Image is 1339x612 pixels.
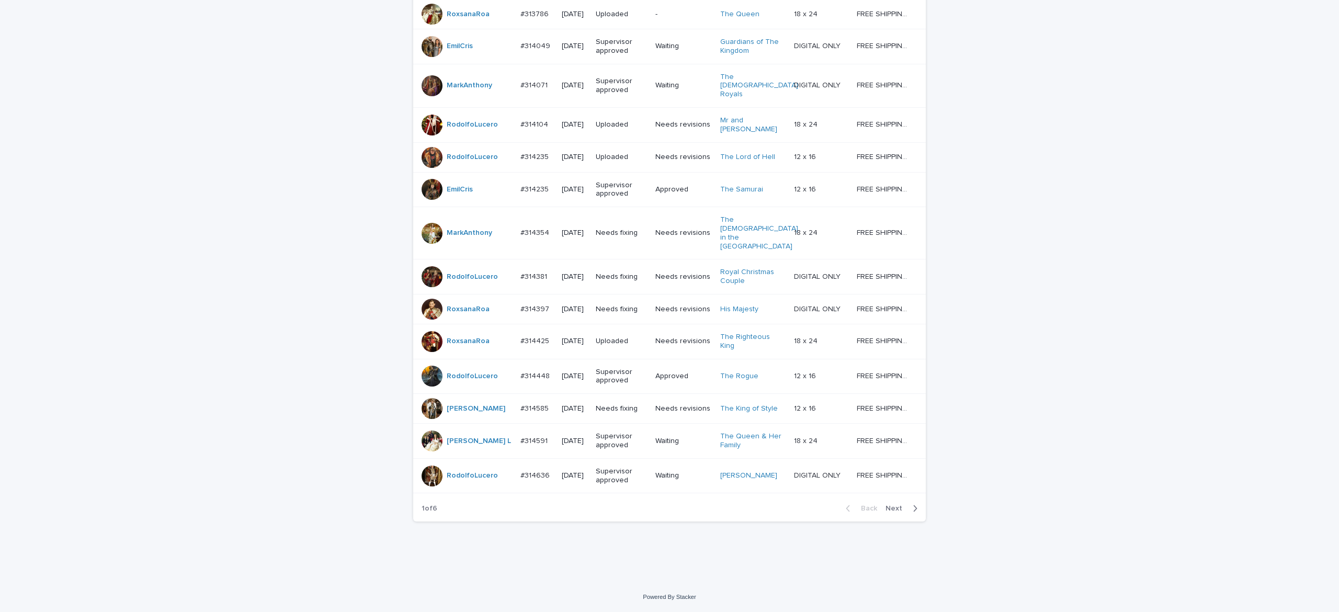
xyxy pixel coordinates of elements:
[857,335,911,346] p: FREE SHIPPING - preview in 1-2 business days, after your approval delivery will take 5-10 b.d.
[520,335,551,346] p: #314425
[596,229,647,237] p: Needs fixing
[562,372,587,381] p: [DATE]
[794,335,820,346] p: 18 x 24
[562,42,587,51] p: [DATE]
[720,153,775,162] a: The Lord of Hell
[655,42,711,51] p: Waiting
[794,118,820,129] p: 18 x 24
[413,496,446,522] p: 1 of 6
[413,108,926,143] tr: RodolfoLucero #314104#314104 [DATE]UploadedNeeds revisionsMr and [PERSON_NAME] 18 x 2418 x 24 FRE...
[886,505,909,512] span: Next
[447,81,492,90] a: MarkAnthony
[520,402,551,413] p: #314585
[596,404,647,413] p: Needs fixing
[447,437,511,446] a: [PERSON_NAME] L
[720,305,758,314] a: His Majesty
[562,404,587,413] p: [DATE]
[596,432,647,450] p: Supervisor approved
[794,303,843,314] p: DIGITAL ONLY
[857,402,911,413] p: FREE SHIPPING - preview in 1-2 business days, after your approval delivery will take 5-10 b.d.
[413,64,926,107] tr: MarkAnthony #314071#314071 [DATE]Supervisor approvedWaitingThe [DEMOGRAPHIC_DATA] Royals DIGITAL ...
[857,303,911,314] p: FREE SHIPPING - preview in 1-2 business days, after your approval delivery will take 5-10 b.d.
[520,303,551,314] p: #314397
[520,40,552,51] p: #314049
[413,359,926,394] tr: RodolfoLucero #314448#314448 [DATE]Supervisor approvedApprovedThe Rogue 12 x 1612 x 16 FREE SHIPP...
[413,142,926,172] tr: RodolfoLucero #314235#314235 [DATE]UploadedNeeds revisionsThe Lord of Hell 12 x 1612 x 16 FREE SH...
[520,118,550,129] p: #314104
[413,424,926,459] tr: [PERSON_NAME] L #314591#314591 [DATE]Supervisor approvedWaitingThe Queen & Her Family 18 x 2418 x...
[655,305,711,314] p: Needs revisions
[520,226,551,237] p: #314354
[447,372,498,381] a: RodolfoLucero
[447,305,490,314] a: RoxsanaRoa
[562,120,587,129] p: [DATE]
[596,120,647,129] p: Uploaded
[794,435,820,446] p: 18 x 24
[447,42,473,51] a: EmilCris
[596,77,647,95] p: Supervisor approved
[447,273,498,281] a: RodolfoLucero
[447,471,498,480] a: RodolfoLucero
[857,183,911,194] p: FREE SHIPPING - preview in 1-2 business days, after your approval delivery will take 5-10 b.d.
[857,8,911,19] p: FREE SHIPPING - preview in 1-2 business days, after your approval delivery will take 5-10 b.d.
[562,153,587,162] p: [DATE]
[596,38,647,55] p: Supervisor approved
[562,471,587,480] p: [DATE]
[413,458,926,493] tr: RodolfoLucero #314636#314636 [DATE]Supervisor approvedWaiting[PERSON_NAME] DIGITAL ONLYDIGITAL ON...
[855,505,877,512] span: Back
[520,435,550,446] p: #314591
[857,469,911,480] p: FREE SHIPPING - preview in 1-2 business days, after your approval delivery will take 5-10 b.d.
[794,469,843,480] p: DIGITAL ONLY
[794,151,818,162] p: 12 x 16
[720,268,786,286] a: Royal Christmas Couple
[447,153,498,162] a: RodolfoLucero
[794,226,820,237] p: 18 x 24
[655,372,711,381] p: Approved
[562,10,587,19] p: [DATE]
[655,153,711,162] p: Needs revisions
[857,118,911,129] p: FREE SHIPPING - preview in 1-2 business days, after your approval delivery will take 5-10 b.d.
[596,273,647,281] p: Needs fixing
[596,305,647,314] p: Needs fixing
[720,73,798,99] a: The [DEMOGRAPHIC_DATA] Royals
[655,10,711,19] p: -
[857,151,911,162] p: FREE SHIPPING - preview in 1-2 business days, after your approval delivery will take 5-10 b.d.
[562,437,587,446] p: [DATE]
[794,183,818,194] p: 12 x 16
[413,172,926,207] tr: EmilCris #314235#314235 [DATE]Supervisor approvedApprovedThe Samurai 12 x 1612 x 16 FREE SHIPPING...
[413,294,926,324] tr: RoxsanaRoa #314397#314397 [DATE]Needs fixingNeeds revisionsHis Majesty DIGITAL ONLYDIGITAL ONLY F...
[562,337,587,346] p: [DATE]
[794,270,843,281] p: DIGITAL ONLY
[881,504,926,513] button: Next
[720,10,759,19] a: The Queen
[413,394,926,424] tr: [PERSON_NAME] #314585#314585 [DATE]Needs fixingNeeds revisionsThe King of Style 12 x 1612 x 16 FR...
[562,185,587,194] p: [DATE]
[655,185,711,194] p: Approved
[720,116,786,134] a: Mr and [PERSON_NAME]
[413,29,926,64] tr: EmilCris #314049#314049 [DATE]Supervisor approvedWaitingGuardians of The Kingdom DIGITAL ONLYDIGI...
[562,81,587,90] p: [DATE]
[655,120,711,129] p: Needs revisions
[794,79,843,90] p: DIGITAL ONLY
[596,181,647,199] p: Supervisor approved
[720,216,798,251] a: The [DEMOGRAPHIC_DATA] in the [GEOGRAPHIC_DATA]
[720,471,777,480] a: [PERSON_NAME]
[447,120,498,129] a: RodolfoLucero
[857,79,911,90] p: FREE SHIPPING - preview in 1-2 business days, after your approval delivery will take 5-10 b.d.
[520,370,552,381] p: #314448
[857,270,911,281] p: FREE SHIPPING - preview in 1-2 business days, after your approval delivery will take 5-10 b.d.
[857,40,911,51] p: FREE SHIPPING - preview in 1-2 business days, after your approval delivery will take 5-10 b.d.
[794,8,820,19] p: 18 x 24
[837,504,881,513] button: Back
[857,370,911,381] p: FREE SHIPPING - preview in 1-2 business days, after your approval delivery will take 5-10 b.d.
[562,305,587,314] p: [DATE]
[413,207,926,259] tr: MarkAnthony #314354#314354 [DATE]Needs fixingNeeds revisionsThe [DEMOGRAPHIC_DATA] in the [GEOGRA...
[413,259,926,294] tr: RodolfoLucero #314381#314381 [DATE]Needs fixingNeeds revisionsRoyal Christmas Couple DIGITAL ONLY...
[520,270,549,281] p: #314381
[857,435,911,446] p: FREE SHIPPING - preview in 1-2 business days, after your approval delivery will take 5-10 b.d.
[596,153,647,162] p: Uploaded
[655,437,711,446] p: Waiting
[794,402,818,413] p: 12 x 16
[720,432,786,450] a: The Queen & Her Family
[447,10,490,19] a: RoxsanaRoa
